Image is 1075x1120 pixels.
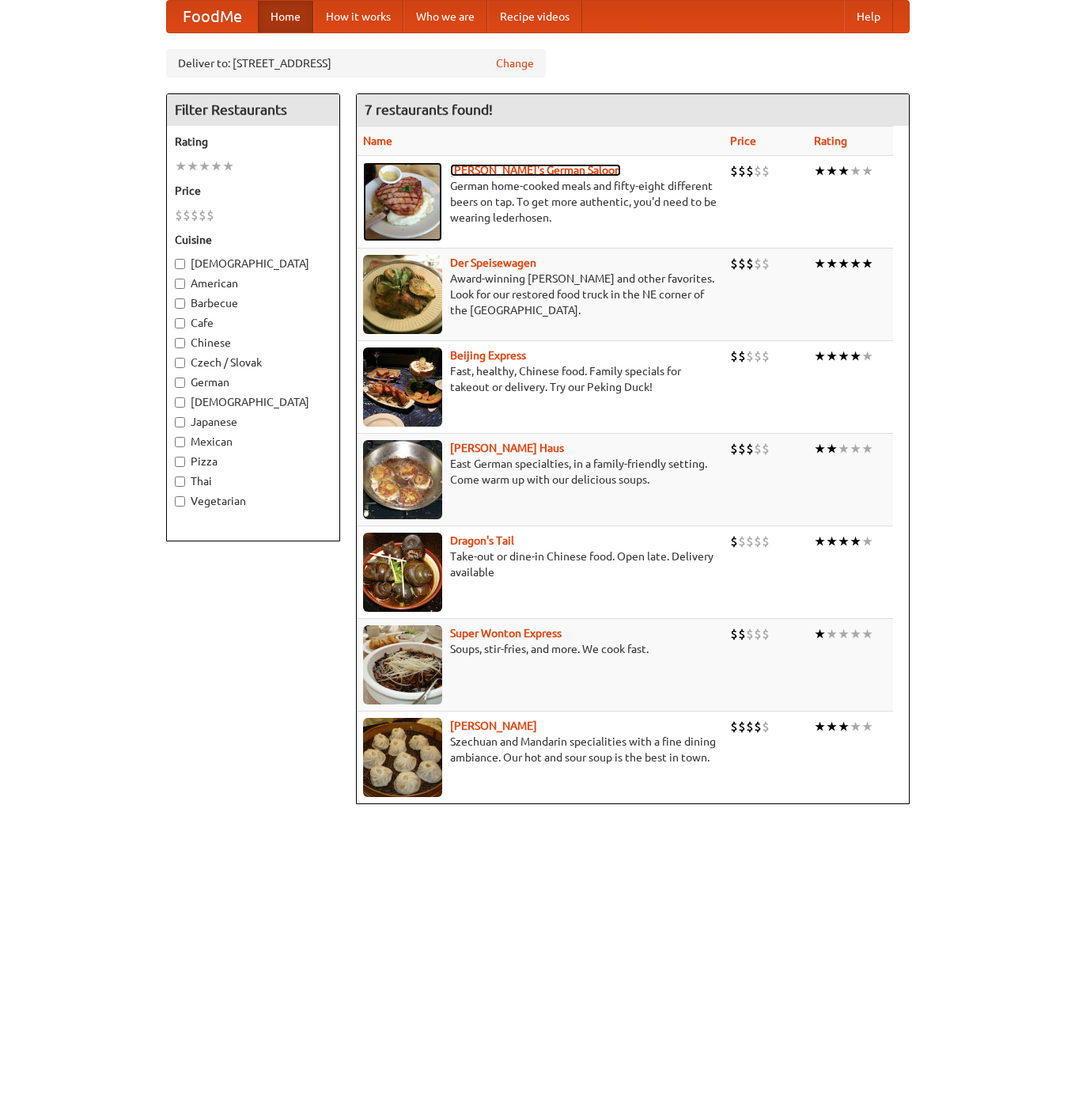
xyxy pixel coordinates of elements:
label: Vegetarian [175,493,331,509]
li: ★ [850,162,861,180]
li: $ [738,347,746,365]
li: $ [754,347,762,365]
img: dragon.jpg [363,533,442,612]
li: ★ [861,347,873,365]
li: ★ [850,718,861,735]
li: ★ [826,625,838,643]
li: $ [762,440,770,457]
label: Mexican [175,434,331,450]
li: ★ [861,440,873,457]
li: $ [730,533,738,550]
p: Take-out or dine-in Chinese food. Open late. Delivery available [363,549,717,580]
div: Deliver to: [STREET_ADDRESS] [166,49,546,78]
label: Japanese [175,414,331,430]
li: $ [738,162,746,180]
label: [DEMOGRAPHIC_DATA] [175,256,331,271]
li: ★ [838,347,850,365]
li: ★ [861,718,873,735]
li: ★ [861,255,873,272]
a: How it works [313,1,403,32]
input: Vegetarian [175,496,185,507]
label: Thai [175,473,331,489]
h5: Price [175,183,331,199]
label: Cafe [175,315,331,331]
a: Change [496,55,534,71]
a: [PERSON_NAME] Haus [450,442,564,454]
a: Dragon's Tail [450,534,514,547]
li: ★ [175,158,187,175]
li: $ [762,255,770,272]
li: ★ [850,255,861,272]
li: $ [754,718,762,735]
label: Barbecue [175,295,331,311]
label: German [175,374,331,390]
li: $ [746,347,754,365]
input: [DEMOGRAPHIC_DATA] [175,397,185,408]
li: ★ [838,625,850,643]
a: Beijing Express [450,349,526,362]
li: $ [738,255,746,272]
li: $ [762,625,770,643]
li: ★ [814,347,826,365]
li: $ [738,533,746,550]
li: ★ [838,718,850,735]
li: $ [746,440,754,457]
a: [PERSON_NAME] [450,719,537,732]
label: Pizza [175,454,331,469]
a: FoodMe [167,1,258,32]
li: ★ [187,158,199,175]
h5: Rating [175,134,331,150]
input: Chinese [175,338,185,348]
li: $ [754,625,762,643]
li: $ [183,207,191,224]
li: ★ [210,158,222,175]
input: Pizza [175,457,185,467]
input: Barbecue [175,298,185,309]
li: $ [746,718,754,735]
li: $ [762,162,770,180]
p: Fast, healthy, Chinese food. Family specials for takeout or delivery. Try our Peking Duck! [363,363,717,395]
li: $ [746,533,754,550]
li: $ [738,625,746,643]
img: shandong.jpg [363,718,442,797]
li: ★ [861,162,873,180]
a: Price [730,135,756,147]
li: $ [730,162,738,180]
li: $ [730,347,738,365]
p: Award-winning [PERSON_NAME] and other favorites. Look for our restored food truck in the NE corne... [363,271,717,318]
li: $ [746,255,754,272]
li: ★ [850,347,861,365]
li: ★ [826,255,838,272]
label: Chinese [175,335,331,351]
a: Home [258,1,313,32]
li: ★ [826,533,838,550]
li: ★ [826,440,838,457]
input: [DEMOGRAPHIC_DATA] [175,259,185,269]
p: East German specialties, in a family-friendly setting. Come warm up with our delicious soups. [363,456,717,488]
li: $ [730,718,738,735]
img: beijing.jpg [363,347,442,427]
li: $ [738,440,746,457]
input: American [175,279,185,289]
label: [DEMOGRAPHIC_DATA] [175,394,331,410]
li: ★ [814,440,826,457]
li: ★ [199,158,210,175]
li: ★ [838,162,850,180]
img: speisewagen.jpg [363,255,442,334]
li: $ [754,255,762,272]
li: ★ [814,625,826,643]
li: $ [175,207,183,224]
a: Help [844,1,893,32]
li: ★ [826,347,838,365]
li: ★ [838,440,850,457]
b: [PERSON_NAME]'s German Saloon [450,164,621,177]
li: ★ [814,718,826,735]
li: $ [754,162,762,180]
li: $ [191,207,199,224]
a: Super Wonton Express [450,627,562,640]
li: $ [746,162,754,180]
li: ★ [222,158,234,175]
li: $ [738,718,746,735]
